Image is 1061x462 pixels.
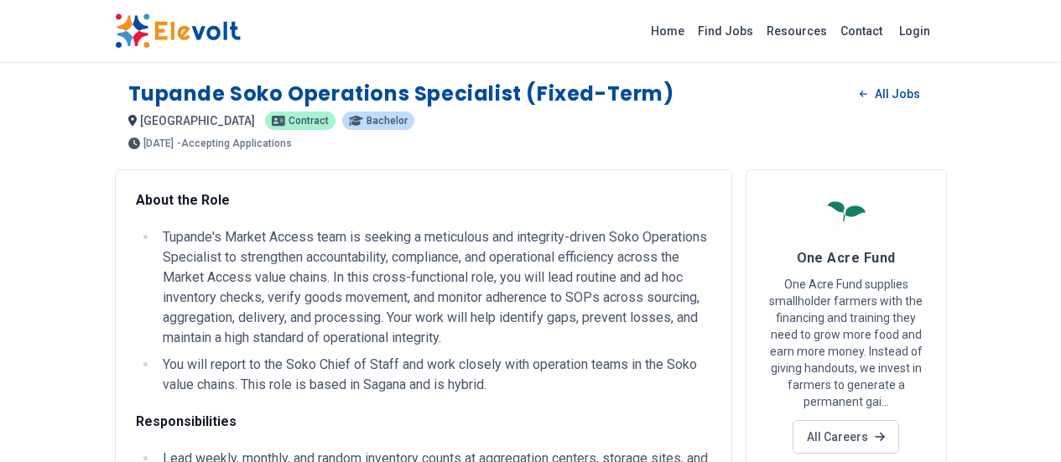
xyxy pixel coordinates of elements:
a: All Careers [793,420,899,454]
p: One Acre Fund supplies smallholder farmers with the financing and training they need to grow more... [767,276,926,410]
span: One Acre Fund [797,250,896,266]
a: Login [889,14,940,48]
span: Bachelor [367,116,408,126]
img: One Acre Fund [825,190,867,232]
span: [DATE] [143,138,174,148]
img: Elevolt [115,13,241,49]
a: Find Jobs [691,18,760,44]
p: - Accepting Applications [177,138,292,148]
h1: Tupande Soko Operations Specialist (Fixed-Term) [128,80,674,107]
strong: Responsibilities [136,413,237,429]
li: Tupande's Market Access team is seeking a meticulous and integrity-driven Soko Operations Special... [158,227,711,348]
span: Contract [289,116,329,126]
li: You will report to the Soko Chief of Staff and work closely with operation teams in the Soko valu... [158,355,711,395]
strong: About the Role [136,192,230,208]
span: [GEOGRAPHIC_DATA] [140,114,255,127]
a: Contact [834,18,889,44]
a: All Jobs [846,81,933,106]
a: Resources [760,18,834,44]
a: Home [644,18,691,44]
